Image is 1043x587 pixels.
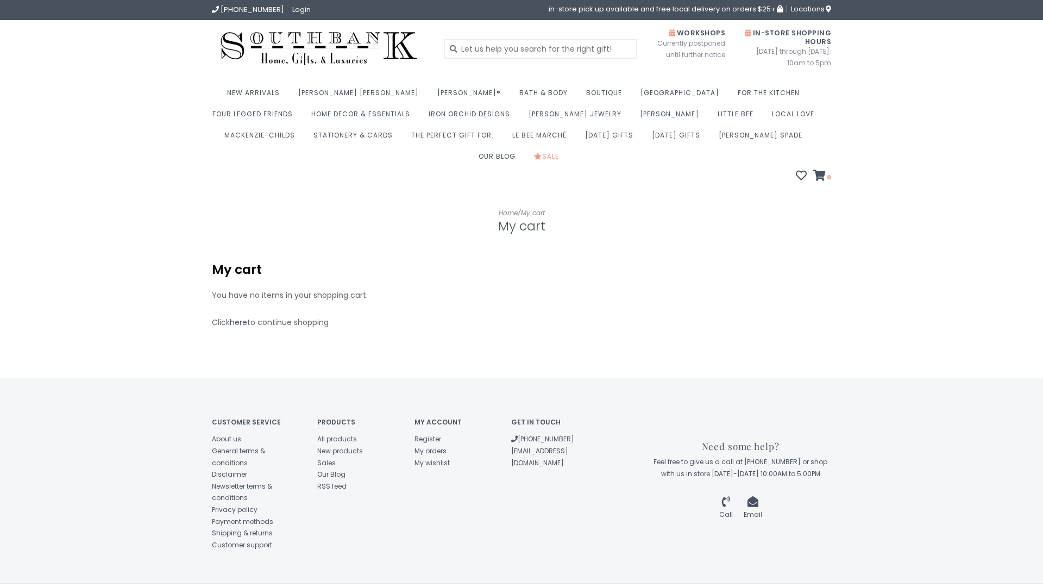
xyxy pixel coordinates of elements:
[317,470,345,479] a: Our Blog
[499,208,518,217] a: Home
[317,458,336,467] a: Sales
[212,4,284,15] a: [PHONE_NUMBER]
[744,498,762,520] a: Email
[644,38,725,60] span: Currently postponed until further notice
[791,4,831,14] span: Locations
[411,128,499,149] a: The perfect gift for:
[212,528,273,538] a: Shipping & returns
[212,505,257,514] a: Privacy policy
[519,85,573,107] a: Bath & Body
[650,441,831,452] h3: Need some help?
[511,419,592,426] h4: Get in touch
[512,128,572,149] a: Le Bee Marché
[549,5,783,13] span: in-store pick up available and free local delivery on orders $25+
[212,28,426,69] img: Southbank Gift Company -- Home, Gifts, and Luxuries
[212,262,831,278] div: My cart
[212,482,272,503] a: Newsletter terms & conditions
[640,107,705,128] a: [PERSON_NAME]
[742,46,831,68] span: [DATE] through [DATE]: 10am to 5pm
[414,458,450,467] a: My wishlist
[414,446,447,455] a: My orders
[212,517,273,526] a: Payment methods
[317,419,398,426] h4: Products
[585,128,639,149] a: [DATE] Gifts
[212,540,272,549] a: Customer support
[317,434,357,444] a: All products
[212,419,301,426] h4: Customer service
[414,419,495,426] h4: My account
[212,470,247,479] a: Disclaimer
[292,4,311,15] a: Login
[745,28,831,46] span: In-Store Shopping Hours
[298,85,424,107] a: [PERSON_NAME] [PERSON_NAME]
[221,4,284,15] span: [PHONE_NUMBER]
[586,85,627,107] a: Boutique
[212,262,831,346] div: You have no items in your shopping cart. Click to continue shopping
[719,498,733,520] a: Call
[230,317,247,328] a: here
[521,208,545,217] a: My cart
[317,482,347,491] a: RSS feed
[772,107,820,128] a: Local Love
[738,85,805,107] a: For the Kitchen
[640,85,725,107] a: [GEOGRAPHIC_DATA]
[652,128,706,149] a: [DATE] Gifts
[212,446,265,467] a: General terms & conditions
[212,107,298,128] a: Four Legged Friends
[437,85,506,107] a: [PERSON_NAME]®
[429,107,516,128] a: Iron Orchid Designs
[669,28,725,38] span: Workshops
[212,434,241,444] a: About us
[414,434,441,444] a: Register
[227,85,285,107] a: New Arrivals
[529,107,627,128] a: [PERSON_NAME] Jewelry
[311,107,416,128] a: Home Decor & Essentials
[534,149,564,170] a: Sale
[317,446,363,455] a: New products
[511,446,568,467] a: [EMAIL_ADDRESS][DOMAIN_NAME]
[826,173,831,182] span: 0
[224,128,300,149] a: MacKenzie-Childs
[813,171,831,182] a: 0
[654,457,827,478] span: Feel free to give us a call at [PHONE_NUMBER] or shop with us in store [DATE]-[DATE] 10:00AM to 5...
[313,128,398,149] a: Stationery & Cards
[444,39,637,59] input: Let us help you search for the right gift!
[479,149,521,170] a: Our Blog
[787,5,831,13] a: Locations
[719,128,808,149] a: [PERSON_NAME] Spade
[511,434,574,444] a: [PHONE_NUMBER]
[718,107,759,128] a: Little Bee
